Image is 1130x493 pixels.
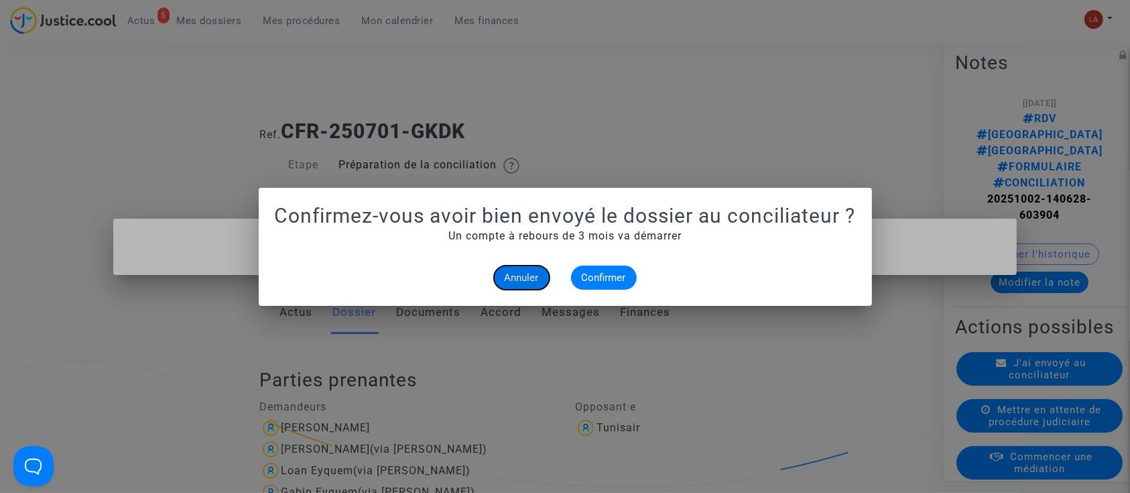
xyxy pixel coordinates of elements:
[275,204,856,228] h1: Confirmez-vous avoir bien envoyé le dossier au conciliateur ?
[13,446,54,486] iframe: Help Scout Beacon - Open
[448,229,682,242] span: Un compte à rebours de 3 mois va démarrer
[505,272,539,284] span: Annuler
[494,266,550,290] button: Annuler
[582,272,626,284] span: Confirmer
[571,266,637,290] button: Confirmer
